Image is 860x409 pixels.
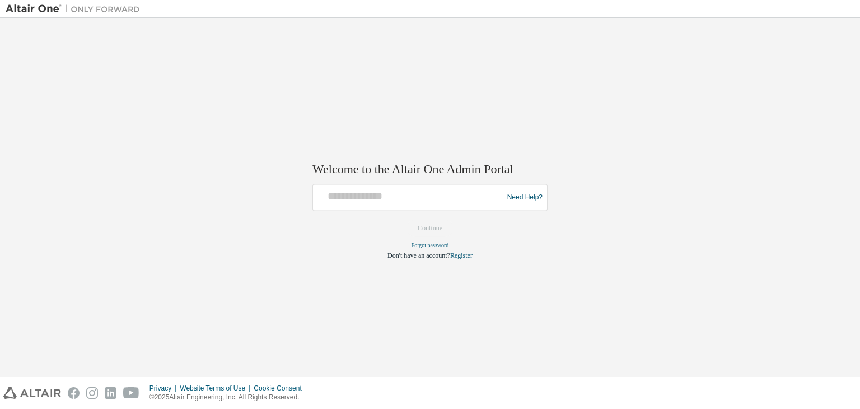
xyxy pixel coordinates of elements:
img: instagram.svg [86,387,98,399]
h2: Welcome to the Altair One Admin Portal [312,161,548,177]
a: Register [450,252,473,260]
img: facebook.svg [68,387,80,399]
img: Altair One [6,3,146,15]
span: Don't have an account? [387,252,450,260]
div: Cookie Consent [254,384,308,393]
div: Website Terms of Use [180,384,254,393]
div: Privacy [149,384,180,393]
img: youtube.svg [123,387,139,399]
p: © 2025 Altair Engineering, Inc. All Rights Reserved. [149,393,309,402]
a: Need Help? [507,197,543,198]
img: altair_logo.svg [3,387,61,399]
a: Forgot password [412,243,449,249]
img: linkedin.svg [105,387,116,399]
